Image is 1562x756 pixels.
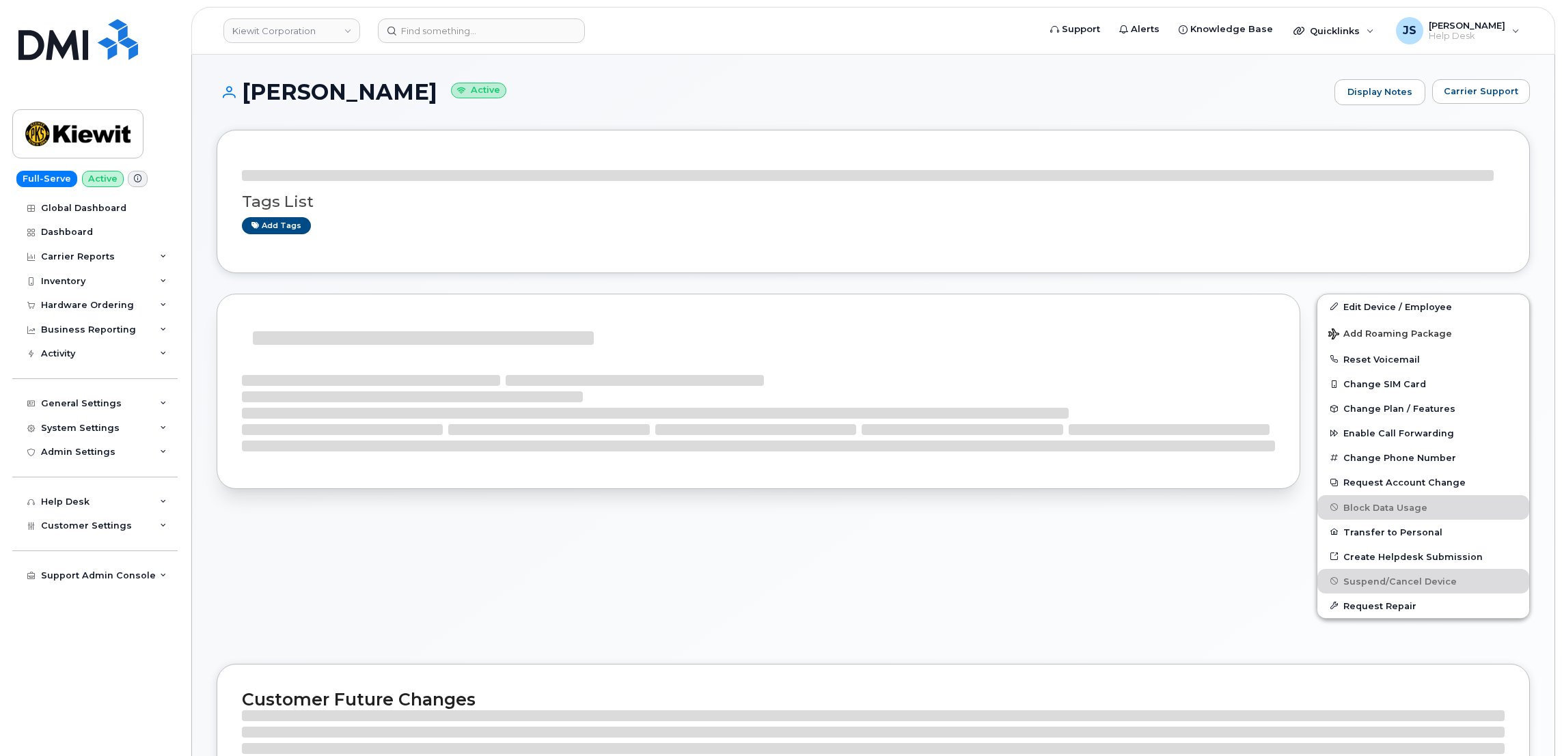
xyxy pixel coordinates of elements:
button: Reset Voicemail [1317,347,1529,372]
span: Add Roaming Package [1328,328,1452,341]
button: Suspend/Cancel Device [1317,569,1529,593]
button: Request Account Change [1317,470,1529,494]
span: Enable Call Forwarding [1343,428,1454,438]
button: Transfer to Personal [1317,520,1529,544]
h2: Customer Future Changes [242,689,1505,710]
button: Request Repair [1317,593,1529,618]
button: Enable Call Forwarding [1317,421,1529,445]
h1: [PERSON_NAME] [217,80,1328,104]
h3: Tags List [242,193,1505,210]
span: Carrier Support [1444,85,1518,98]
a: Edit Device / Employee [1317,294,1529,319]
button: Change Plan / Features [1317,396,1529,421]
a: Add tags [242,217,311,234]
button: Change Phone Number [1317,445,1529,470]
span: Change Plan / Features [1343,404,1455,414]
a: Display Notes [1334,79,1425,105]
button: Carrier Support [1432,79,1530,104]
button: Add Roaming Package [1317,319,1529,347]
button: Change SIM Card [1317,372,1529,396]
small: Active [451,83,506,98]
button: Block Data Usage [1317,495,1529,520]
a: Create Helpdesk Submission [1317,544,1529,569]
span: Suspend/Cancel Device [1343,576,1457,586]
